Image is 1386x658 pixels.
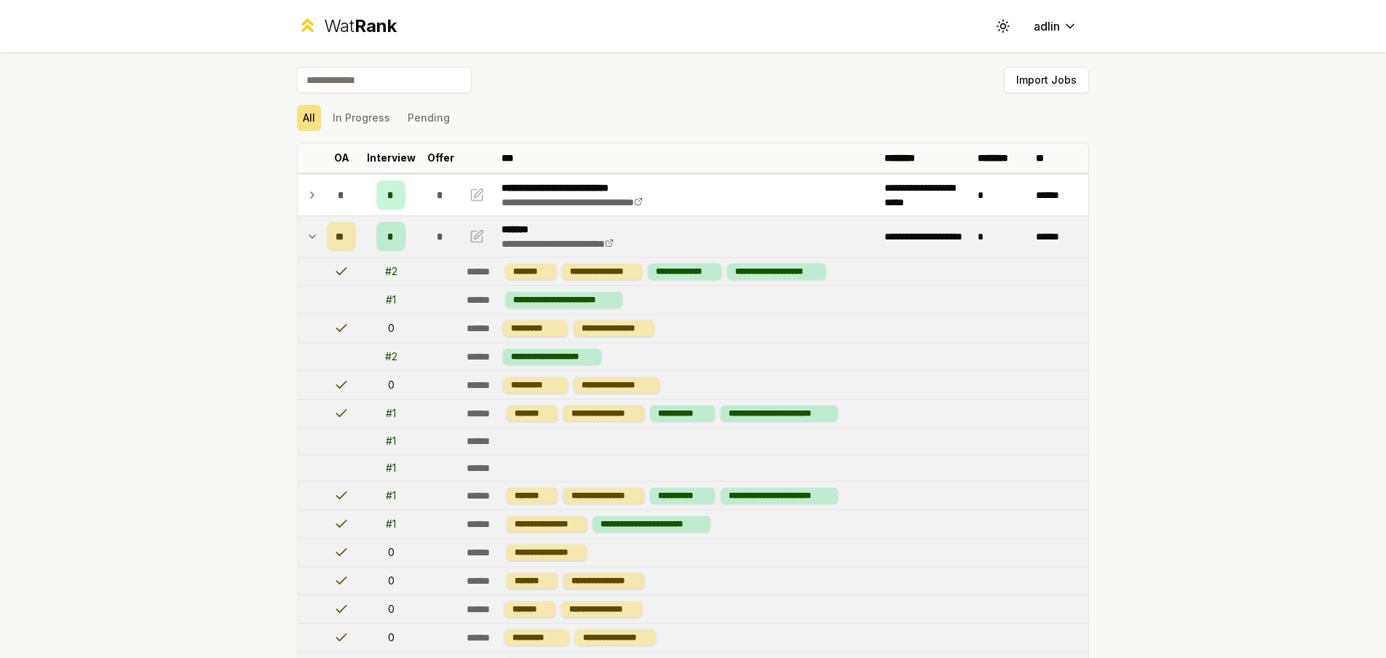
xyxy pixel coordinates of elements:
span: adlin [1034,17,1060,35]
p: Offer [427,151,454,165]
span: Rank [355,15,397,36]
div: # 2 [385,349,397,364]
button: Import Jobs [1004,67,1089,93]
td: 0 [362,595,420,623]
div: Wat [324,15,397,38]
div: # 1 [386,406,396,421]
div: # 1 [386,293,396,307]
td: 0 [362,371,420,399]
td: 0 [362,567,420,595]
button: Pending [402,105,456,131]
div: # 1 [386,517,396,531]
div: # 1 [386,488,396,503]
div: # 1 [386,461,396,475]
button: All [297,105,321,131]
td: 0 [362,624,420,651]
div: # 1 [386,434,396,448]
td: 0 [362,539,420,566]
button: adlin [1022,13,1089,39]
div: # 2 [385,264,397,279]
a: WatRank [297,15,397,38]
button: In Progress [327,105,396,131]
p: Interview [367,151,416,165]
p: OA [334,151,349,165]
td: 0 [362,314,420,342]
